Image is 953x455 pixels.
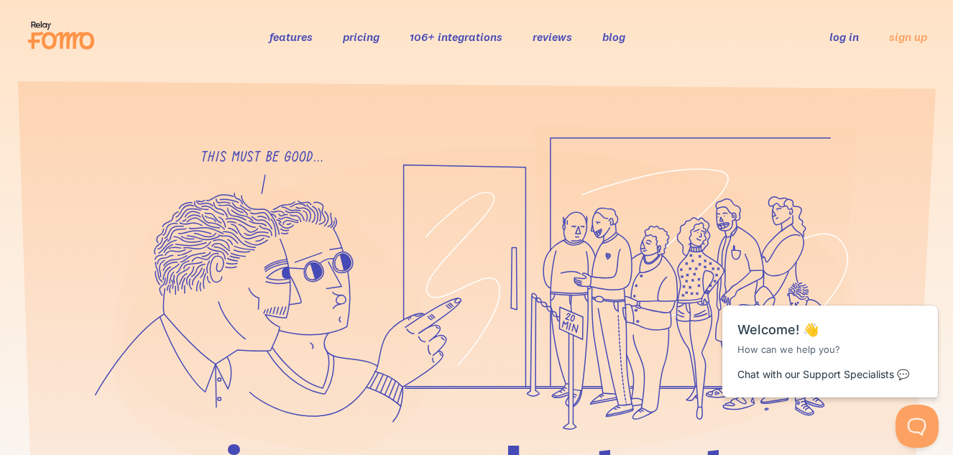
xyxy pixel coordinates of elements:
a: log in [829,29,859,44]
iframe: Help Scout Beacon - Messages and Notifications [715,270,947,405]
a: 106+ integrations [410,29,502,44]
a: blog [602,29,625,44]
iframe: Help Scout Beacon - Open [896,405,939,448]
a: pricing [343,29,379,44]
a: features [270,29,313,44]
a: reviews [533,29,572,44]
a: sign up [889,29,927,45]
